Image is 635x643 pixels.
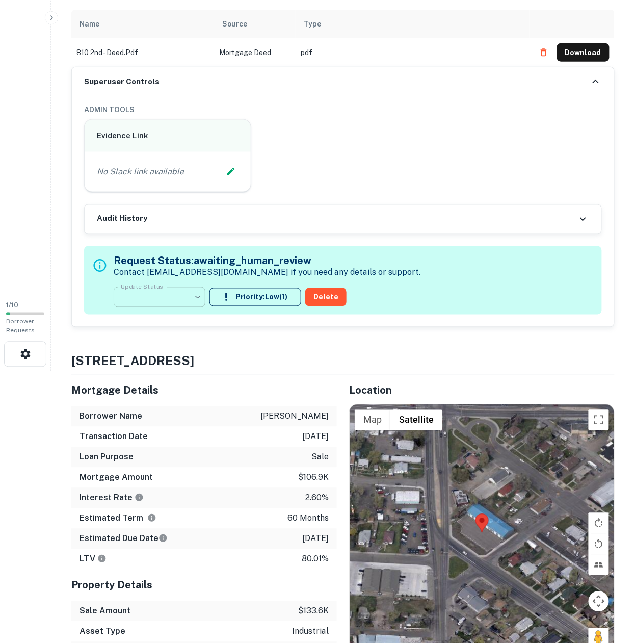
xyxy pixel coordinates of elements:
[292,626,329,638] p: industrial
[71,352,615,370] h4: [STREET_ADDRESS]
[589,534,609,554] button: Rotate map counterclockwise
[71,383,337,398] h5: Mortgage Details
[97,166,184,178] p: No Slack link available
[80,512,156,525] h6: Estimated Term
[305,288,347,306] button: Delete
[135,493,144,502] svg: The interest rates displayed on the website are for informational purposes only and may be report...
[114,267,420,279] p: Contact [EMAIL_ADDRESS][DOMAIN_NAME] if you need any details or support.
[349,383,615,398] h5: Location
[223,164,239,179] button: Edit Slack Link
[6,302,18,310] span: 1 / 10
[80,472,153,484] h6: Mortgage Amount
[298,472,329,484] p: $106.9k
[260,410,329,423] p: [PERSON_NAME]
[589,555,609,575] button: Tilt map
[80,431,148,443] h6: Transaction Date
[535,44,553,61] button: Delete file
[80,605,130,618] h6: Sale Amount
[214,10,296,38] th: Source
[80,18,99,30] div: Name
[71,38,214,67] td: 810 2nd - deed.pdf
[80,533,168,545] h6: Estimated Due Date
[222,18,247,30] div: Source
[302,533,329,545] p: [DATE]
[71,578,337,593] h5: Property Details
[80,451,134,464] h6: Loan Purpose
[302,431,329,443] p: [DATE]
[80,492,144,504] h6: Interest Rate
[71,10,615,67] div: scrollable content
[84,76,160,88] h6: Superuser Controls
[589,410,609,430] button: Toggle fullscreen view
[114,253,420,269] h5: Request Status: awaiting_human_review
[71,10,214,38] th: Name
[6,318,35,335] span: Borrower Requests
[302,553,329,565] p: 80.01%
[355,410,390,430] button: Show street map
[296,38,530,67] td: pdf
[97,213,147,225] h6: Audit History
[390,410,442,430] button: Show satellite imagery
[147,513,156,523] svg: Term is based on a standard schedule for this type of loan.
[97,554,107,563] svg: LTVs displayed on the website are for informational purposes only and may be reported incorrectly...
[557,43,610,62] button: Download
[80,410,142,423] h6: Borrower Name
[298,605,329,618] p: $133.6k
[84,104,602,115] h6: ADMIN TOOLS
[158,534,168,543] svg: Estimate is based on a standard schedule for this type of loan.
[311,451,329,464] p: sale
[304,18,321,30] div: Type
[80,626,125,638] h6: Asset Type
[114,283,205,312] div: ​
[287,512,329,525] p: 60 months
[214,38,296,67] td: Mortgage Deed
[209,288,301,306] button: Priority:Low(1)
[121,282,163,291] label: Update Status
[296,10,530,38] th: Type
[305,492,329,504] p: 2.60%
[584,561,635,610] iframe: Chat Widget
[589,513,609,533] button: Rotate map clockwise
[80,553,107,565] h6: LTV
[97,130,239,142] h6: Evidence Link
